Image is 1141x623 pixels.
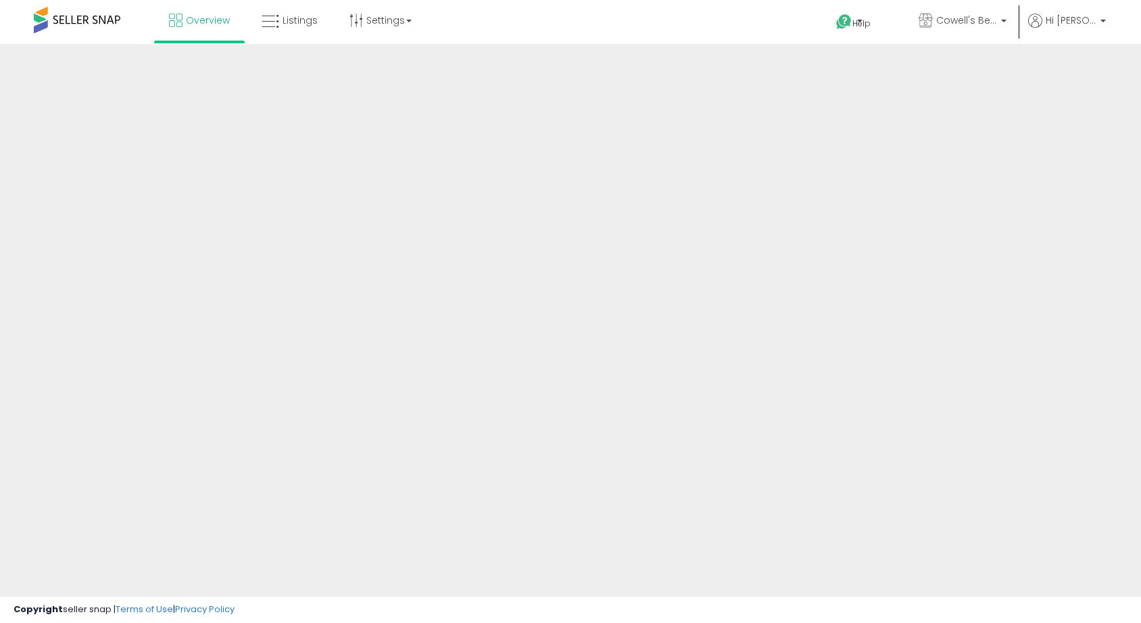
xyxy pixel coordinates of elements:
span: Hi [PERSON_NAME] [1046,14,1096,27]
span: Help [852,18,871,29]
a: Hi [PERSON_NAME] [1028,14,1106,44]
a: Terms of Use [116,603,173,616]
span: Cowell's Beach N' Bikini [GEOGRAPHIC_DATA] [936,14,997,27]
span: Listings [283,14,318,27]
span: Overview [186,14,230,27]
a: Help [825,3,897,44]
i: Get Help [835,14,852,30]
strong: Copyright [14,603,63,616]
a: Privacy Policy [175,603,235,616]
div: seller snap | | [14,603,235,616]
